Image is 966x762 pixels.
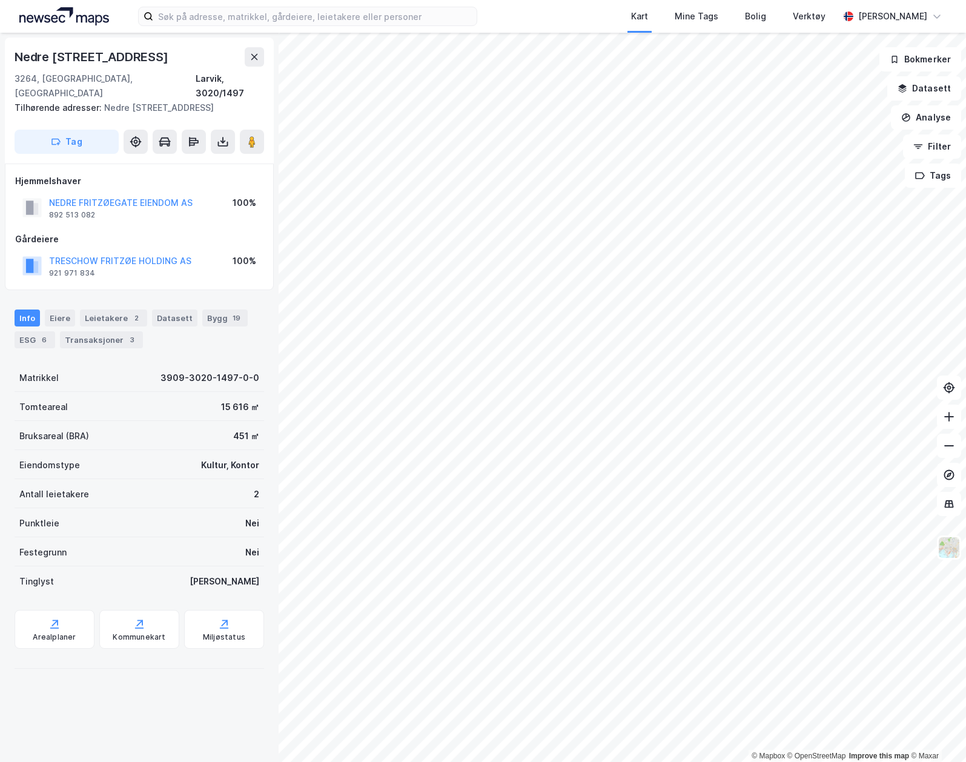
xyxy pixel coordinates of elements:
button: Tags [905,164,961,188]
div: 6 [38,334,50,346]
button: Filter [903,134,961,159]
a: Improve this map [849,752,909,760]
div: Mine Tags [675,9,718,24]
div: Punktleie [19,516,59,531]
div: Miljøstatus [203,632,245,642]
div: Matrikkel [19,371,59,385]
div: Transaksjoner [60,331,143,348]
div: 100% [233,196,256,210]
div: Kommunekart [113,632,165,642]
div: Kultur, Kontor [201,458,259,472]
div: Nei [245,545,259,560]
div: 892 513 082 [49,210,95,220]
div: Bruksareal (BRA) [19,429,89,443]
div: 19 [230,312,243,324]
div: Nedre [STREET_ADDRESS] [15,101,254,115]
div: Tomteareal [19,400,68,414]
div: Datasett [152,310,197,326]
img: logo.a4113a55bc3d86da70a041830d287a7e.svg [19,7,109,25]
img: Z [938,536,961,559]
div: Festegrunn [19,545,67,560]
div: 15 616 ㎡ [221,400,259,414]
div: Nedre [STREET_ADDRESS] [15,47,171,67]
div: Arealplaner [33,632,76,642]
div: Info [15,310,40,326]
div: 3909-3020-1497-0-0 [160,371,259,385]
iframe: Chat Widget [905,704,966,762]
div: Hjemmelshaver [15,174,263,188]
div: Antall leietakere [19,487,89,502]
div: [PERSON_NAME] [858,9,927,24]
div: Tinglyst [19,574,54,589]
a: Mapbox [752,752,785,760]
button: Analyse [891,105,961,130]
div: ESG [15,331,55,348]
div: 3264, [GEOGRAPHIC_DATA], [GEOGRAPHIC_DATA] [15,71,196,101]
div: 921 971 834 [49,268,95,278]
a: OpenStreetMap [787,752,846,760]
input: Søk på adresse, matrikkel, gårdeiere, leietakere eller personer [153,7,477,25]
div: Bolig [745,9,766,24]
div: 3 [126,334,138,346]
div: 2 [254,487,259,502]
div: 451 ㎡ [233,429,259,443]
div: Larvik, 3020/1497 [196,71,264,101]
div: Bygg [202,310,248,326]
div: Eiendomstype [19,458,80,472]
button: Tag [15,130,119,154]
span: Tilhørende adresser: [15,102,104,113]
div: Gårdeiere [15,232,263,247]
div: 2 [130,312,142,324]
button: Bokmerker [879,47,961,71]
div: 100% [233,254,256,268]
div: Verktøy [793,9,825,24]
div: Eiere [45,310,75,326]
button: Datasett [887,76,961,101]
div: Nei [245,516,259,531]
div: Kart [631,9,648,24]
div: [PERSON_NAME] [190,574,259,589]
div: Leietakere [80,310,147,326]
